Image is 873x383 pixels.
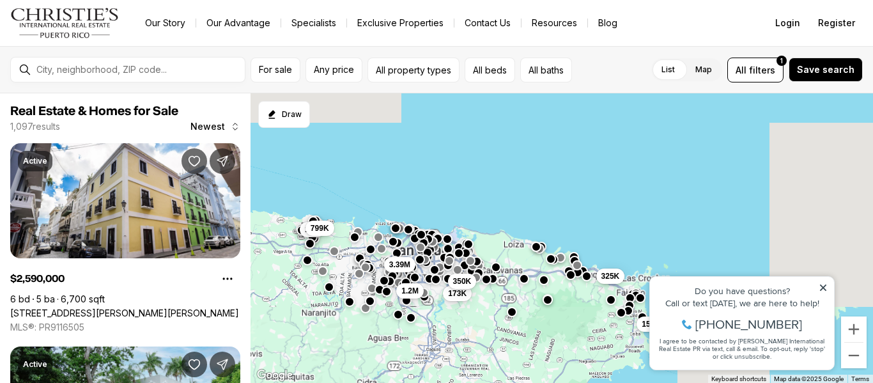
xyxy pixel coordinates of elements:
[182,148,207,174] button: Save Property: 152 CALLE LUNA
[16,79,182,103] span: I agree to be contacted by [PERSON_NAME] International Real Estate PR via text, call & email. To ...
[841,343,867,368] button: Zoom out
[10,8,120,38] img: logo
[23,156,47,166] p: Active
[190,121,225,132] span: Newest
[182,352,207,377] button: Save Property: 504 TINTILLO HILLS ESTATES RD
[13,41,185,50] div: Call or text [DATE], we are here to help!
[396,283,424,299] button: 1.2M
[259,65,292,75] span: For sale
[685,58,722,81] label: Map
[768,10,808,36] button: Login
[215,266,240,292] button: Property options
[23,359,47,370] p: Active
[210,352,235,377] button: Share Property
[281,14,346,32] a: Specialists
[183,114,248,139] button: Newest
[135,14,196,32] a: Our Story
[314,65,354,75] span: Any price
[774,375,844,382] span: Map data ©2025 Google
[10,121,60,132] p: 1,097 results
[448,274,477,289] button: 350K
[520,58,572,82] button: All baths
[780,56,783,66] span: 1
[443,286,472,301] button: 173K
[736,63,746,77] span: All
[789,58,863,82] button: Save search
[305,221,334,236] button: 799K
[401,286,419,296] span: 1.2M
[251,58,300,82] button: For sale
[305,58,362,82] button: Any price
[797,65,854,75] span: Save search
[384,257,415,272] button: 3.39M
[749,63,775,77] span: filters
[10,105,178,118] span: Real Estate & Homes for Sale
[367,58,460,82] button: All property types
[727,58,784,82] button: Allfilters1
[258,101,310,128] button: Start drawing
[851,375,869,382] a: Terms (opens in new tab)
[818,18,855,28] span: Register
[454,14,521,32] button: Contact Us
[588,14,628,32] a: Blog
[305,224,320,235] span: 10M
[775,18,800,28] span: Login
[196,14,281,32] a: Our Advantage
[637,317,665,332] button: 155K
[651,58,685,81] label: List
[601,271,620,281] span: 325K
[300,222,325,237] button: 10M
[311,223,329,233] span: 799K
[841,317,867,342] button: Zoom in
[453,276,472,286] span: 350K
[448,288,467,299] span: 173K
[810,10,863,36] button: Register
[596,269,625,284] button: 325K
[521,14,587,32] a: Resources
[389,260,410,270] span: 3.39M
[210,148,235,174] button: Share Property
[347,14,454,32] a: Exclusive Properties
[642,319,660,329] span: 155K
[10,308,239,319] a: 152 CALLE LUNA, SAN JUAN PR, 00901
[13,29,185,38] div: Do you have questions?
[52,60,159,73] span: [PHONE_NUMBER]
[465,58,515,82] button: All beds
